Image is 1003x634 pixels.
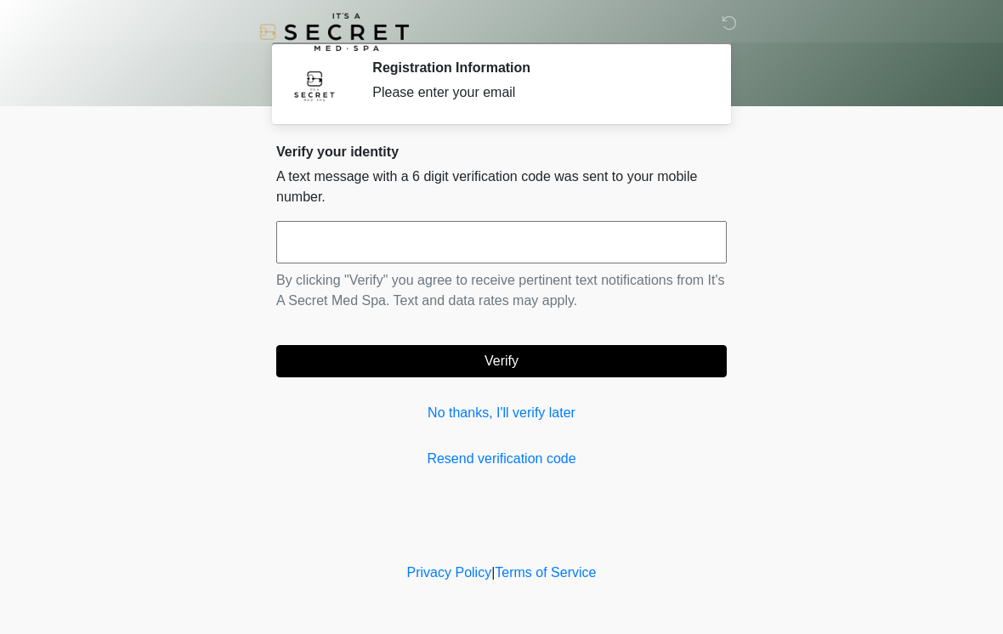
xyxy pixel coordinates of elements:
h2: Verify your identity [276,144,727,160]
div: Please enter your email [372,82,701,103]
a: No thanks, I'll verify later [276,403,727,423]
a: Privacy Policy [407,565,492,580]
a: Resend verification code [276,449,727,469]
button: Verify [276,345,727,377]
a: | [491,565,495,580]
h2: Registration Information [372,59,701,76]
img: Agent Avatar [289,59,340,110]
p: By clicking "Verify" you agree to receive pertinent text notifications from It's A Secret Med Spa... [276,270,727,311]
a: Terms of Service [495,565,596,580]
img: It's A Secret Med Spa Logo [259,13,409,51]
p: A text message with a 6 digit verification code was sent to your mobile number. [276,167,727,207]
